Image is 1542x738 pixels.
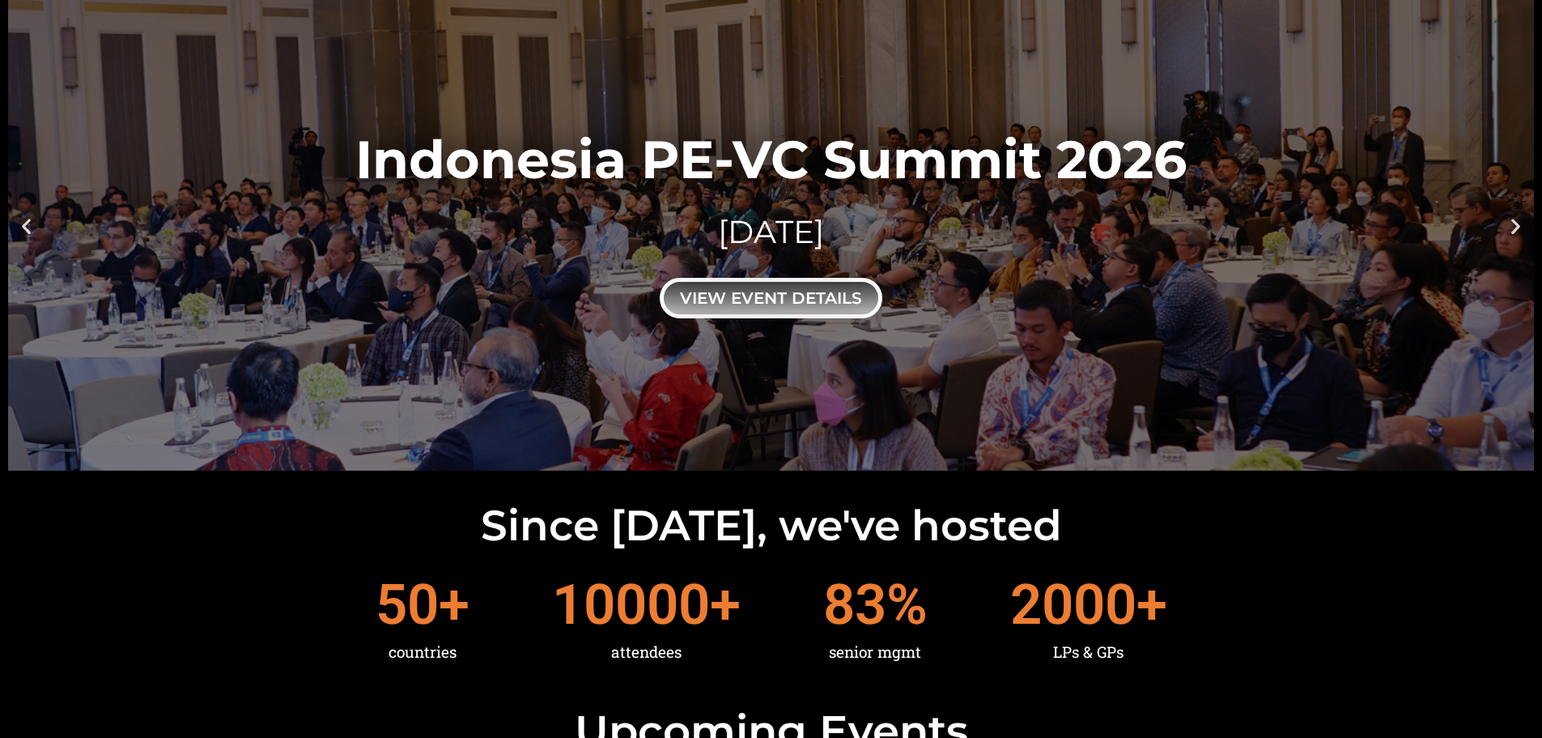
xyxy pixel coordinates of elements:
[710,577,741,633] span: +
[16,215,36,236] div: Previous slide
[439,577,469,633] span: +
[1010,577,1136,633] span: 2000
[552,577,710,633] span: 10000
[376,633,469,672] div: countries
[1010,633,1167,672] div: LPs & GPs
[762,456,767,461] span: Go to slide 1
[660,278,882,318] div: view event details
[776,456,781,461] span: Go to slide 2
[886,577,928,633] span: %
[552,633,741,672] div: attendees
[376,577,439,633] span: 50
[823,577,886,633] span: 83
[355,210,1187,254] div: [DATE]
[8,505,1534,547] h2: Since [DATE], we've hosted
[355,133,1187,186] div: Indonesia PE-VC Summit 2026
[823,633,928,672] div: senior mgmt
[1506,215,1526,236] div: Next slide
[1136,577,1167,633] span: +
